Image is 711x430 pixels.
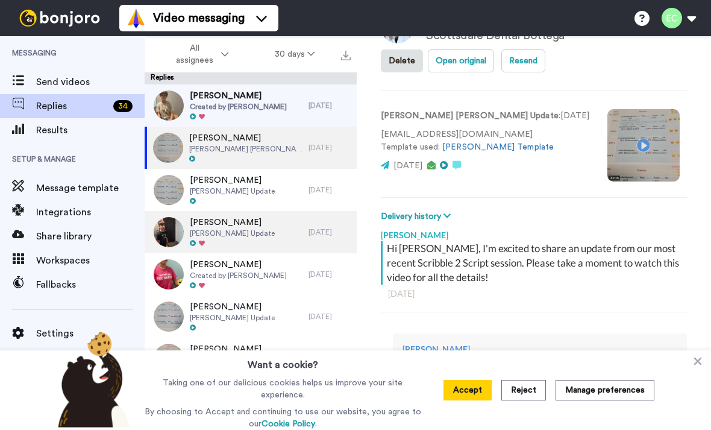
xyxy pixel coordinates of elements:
[248,350,318,372] h3: Want a cookie?
[381,128,589,154] p: [EMAIL_ADDRESS][DOMAIN_NAME] Template used:
[190,229,275,238] span: [PERSON_NAME] Update
[113,100,133,112] div: 34
[145,127,357,169] a: [PERSON_NAME][PERSON_NAME] [PERSON_NAME] Update[DATE]
[147,37,252,71] button: All assignees
[501,380,546,400] button: Reject
[501,49,545,72] button: Resend
[36,253,145,268] span: Workspaces
[36,326,145,341] span: Settings
[36,205,145,220] span: Integrations
[381,112,559,120] strong: [PERSON_NAME] [PERSON_NAME] Update
[428,49,494,72] button: Open original
[309,227,351,237] div: [DATE]
[402,343,677,355] div: [PERSON_NAME]
[153,133,183,163] img: 10a91e1d-a95c-4dae-8f97-21adac2b23f8-thumb.jpg
[47,331,136,428] img: bear-with-cookie.png
[381,210,454,223] button: Delivery history
[190,343,275,355] span: [PERSON_NAME]
[252,43,338,65] button: 30 days
[145,169,357,211] a: [PERSON_NAME][PERSON_NAME] Update[DATE]
[190,186,275,196] span: [PERSON_NAME] Update
[393,162,422,170] span: [DATE]
[309,270,351,279] div: [DATE]
[142,406,424,430] p: By choosing to Accept and continuing to use our website, you agree to our .
[154,344,184,374] img: 9228eeb5-4cf8-4a75-b33b-83641acc0cdb-thumb.jpg
[556,380,654,400] button: Manage preferences
[309,101,351,110] div: [DATE]
[381,110,589,122] p: : [DATE]
[341,51,351,60] img: export.svg
[190,174,275,186] span: [PERSON_NAME]
[14,10,105,27] img: bj-logo-header-white.svg
[190,259,287,271] span: [PERSON_NAME]
[337,45,354,63] button: Export all results that match these filters now.
[154,217,184,247] img: 6fe3bc2b-b3b9-45d2-8c34-bbf83032de59-thumb.jpg
[442,143,554,151] a: [PERSON_NAME] Template
[309,143,351,153] div: [DATE]
[154,90,184,121] img: cc3f9b6e-e15f-4bd8-9aa4-9f599a2cbdb4-thumb.jpg
[443,380,492,400] button: Accept
[127,8,146,28] img: vm-color.svg
[189,132,302,144] span: [PERSON_NAME]
[145,338,357,380] a: [PERSON_NAME][PERSON_NAME] Update[DATE]
[190,271,287,280] span: Created by [PERSON_NAME]
[262,420,315,428] a: Cookie Policy
[145,211,357,253] a: [PERSON_NAME][PERSON_NAME] Update[DATE]
[381,49,423,72] button: Delete
[36,229,145,244] span: Share library
[190,313,275,323] span: [PERSON_NAME] Update
[145,84,357,127] a: [PERSON_NAME]Created by [PERSON_NAME][DATE]
[190,90,287,102] span: [PERSON_NAME]
[36,75,145,89] span: Send videos
[154,175,184,205] img: de129064-4d28-4a92-a549-2a2995800124-thumb.jpg
[36,277,145,292] span: Fallbacks
[145,296,357,338] a: [PERSON_NAME][PERSON_NAME] Update[DATE]
[190,102,287,112] span: Created by [PERSON_NAME]
[387,241,684,285] div: Hi [PERSON_NAME], I'm excited to share an update from our most recent Scribble 2 Script session. ...
[309,312,351,321] div: [DATE]
[145,72,357,84] div: Replies
[154,259,184,289] img: acbaa3c0-3e24-42d7-8424-e80d78eed008-thumb.jpg
[309,185,351,195] div: [DATE]
[36,123,145,138] span: Results
[36,181,145,195] span: Message template
[36,99,108,113] span: Replies
[142,377,424,401] p: Taking one of our delicious cookies helps us improve your site experience.
[381,223,687,241] div: [PERSON_NAME]
[145,253,357,296] a: [PERSON_NAME]Created by [PERSON_NAME][DATE]
[189,144,302,154] span: [PERSON_NAME] [PERSON_NAME] Update
[154,302,184,332] img: 342910a5-a574-44f0-ac7a-7295dc6d2d72-thumb.jpg
[190,301,275,313] span: [PERSON_NAME]
[388,288,680,300] div: [DATE]
[170,42,219,66] span: All assignees
[190,217,275,229] span: [PERSON_NAME]
[153,10,245,27] span: Video messaging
